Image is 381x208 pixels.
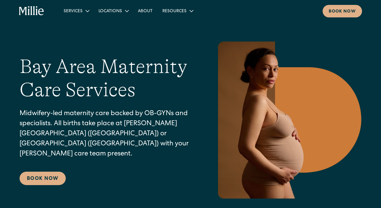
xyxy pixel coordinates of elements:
div: Locations [94,6,133,16]
a: About [133,6,157,16]
div: Book now [329,9,356,15]
img: Pregnant woman in neutral underwear holding her belly, standing in profile against a warm-toned g... [215,42,361,199]
a: home [19,6,44,16]
a: Book now [323,5,362,17]
div: Locations [98,8,122,15]
p: Midwifery-led maternity care backed by OB-GYNs and specialists. All births take place at [PERSON_... [20,109,190,159]
div: Resources [162,8,187,15]
div: Services [64,8,83,15]
a: Book Now [20,172,66,185]
div: Services [59,6,94,16]
h1: Bay Area Maternity Care Services [20,55,190,102]
div: Resources [157,6,198,16]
